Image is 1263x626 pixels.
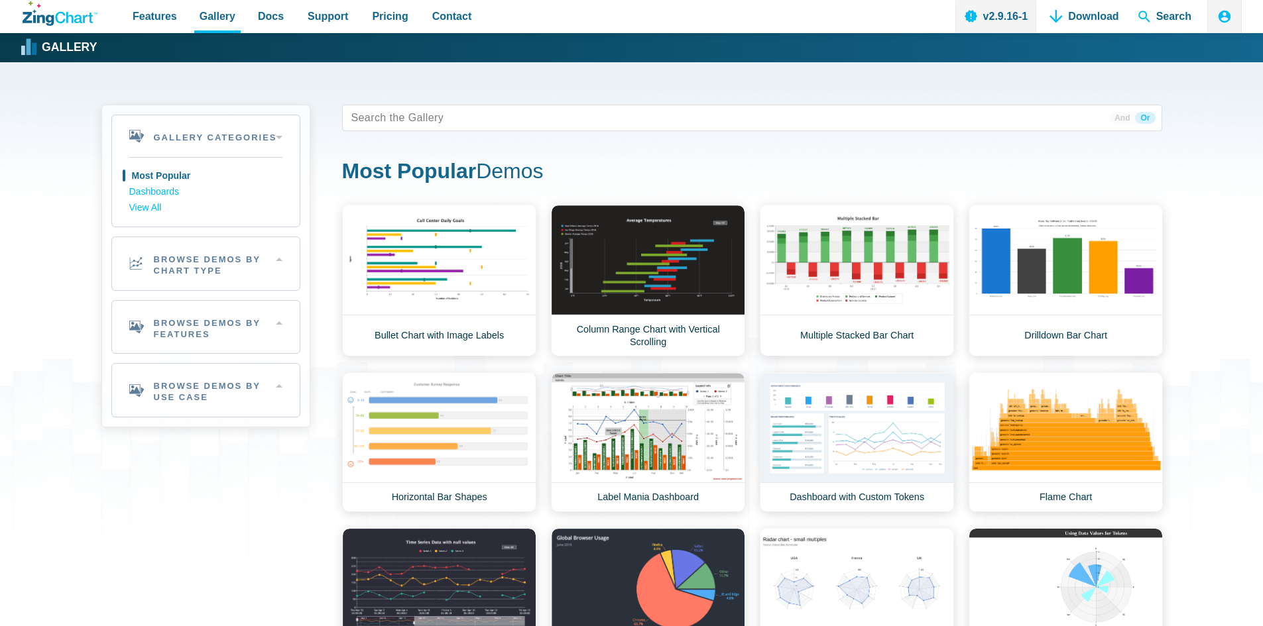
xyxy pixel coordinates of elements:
[342,159,477,183] strong: Most Popular
[258,7,284,25] span: Docs
[129,184,282,200] a: Dashboards
[551,372,745,512] a: Label Mania Dashboard
[760,205,954,356] a: Multiple Stacked Bar Chart
[112,301,300,354] h2: Browse Demos By Features
[372,7,408,25] span: Pricing
[969,372,1163,512] a: Flame Chart
[129,168,282,184] a: Most Popular
[200,7,235,25] span: Gallery
[760,372,954,512] a: Dashboard with Custom Tokens
[23,38,97,58] a: Gallery
[342,372,536,512] a: Horizontal Bar Shapes
[432,7,472,25] span: Contact
[1135,112,1155,124] span: Or
[133,7,177,25] span: Features
[42,42,97,54] strong: Gallery
[112,237,300,290] h2: Browse Demos By Chart Type
[1109,112,1135,124] span: And
[308,7,348,25] span: Support
[129,200,282,216] a: View All
[342,205,536,356] a: Bullet Chart with Image Labels
[551,205,745,356] a: Column Range Chart with Vertical Scrolling
[969,205,1163,356] a: Drilldown Bar Chart
[342,158,1162,187] h1: Demos
[112,364,300,417] h2: Browse Demos By Use Case
[23,1,97,26] a: ZingChart Logo. Click to return to the homepage
[112,115,300,157] h2: Gallery Categories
